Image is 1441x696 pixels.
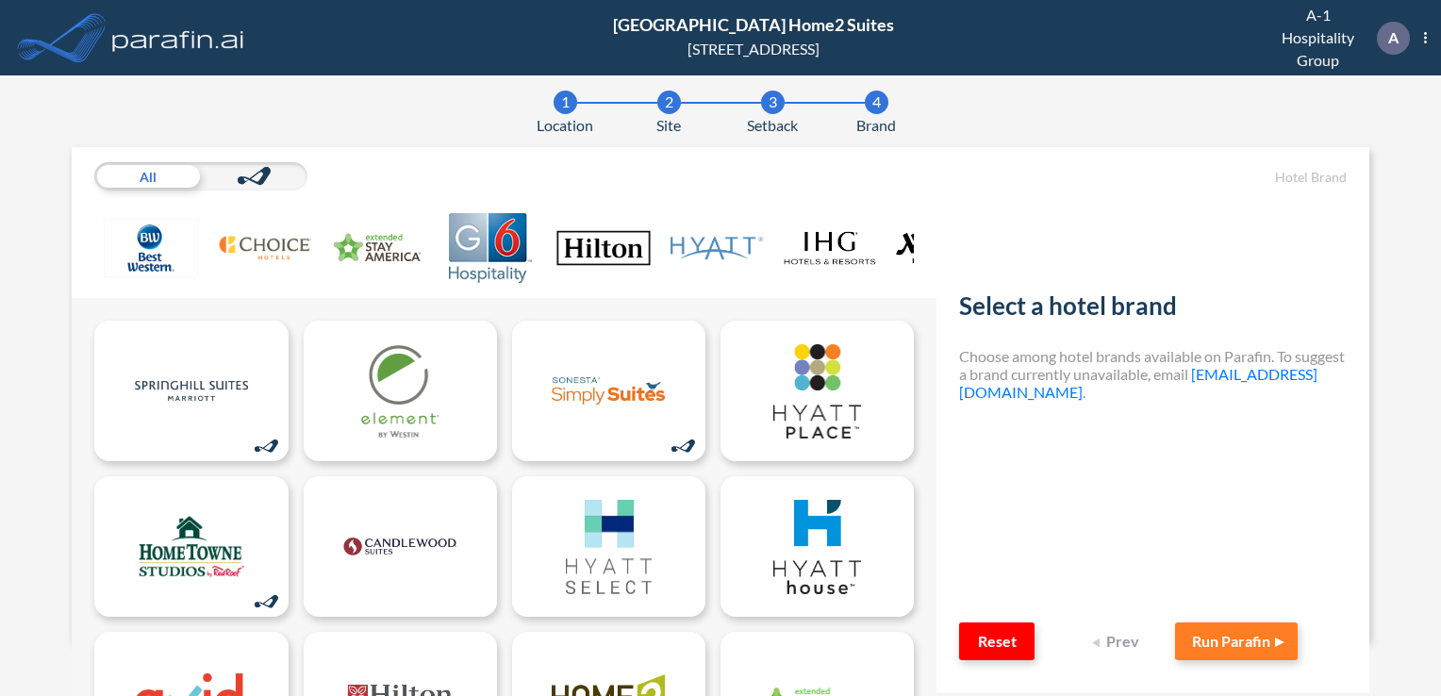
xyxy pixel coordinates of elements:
img: Hilton [556,213,651,283]
img: IHG [783,213,877,283]
span: Site [656,114,681,137]
p: A [1388,29,1399,46]
img: logo [343,500,456,594]
span: Spokane Valley Home2 Suites [613,14,894,35]
h2: Select a hotel brand [959,291,1346,328]
button: Prev [1081,622,1156,660]
img: logo [552,500,665,594]
span: Setback [747,114,798,137]
h4: Choose among hotel brands available on Parafin. To suggest a brand currently unavailable, email . [959,347,1346,402]
img: Best Western [104,213,198,283]
img: logo [135,344,248,439]
button: Run Parafin [1175,622,1298,660]
img: logo [343,344,456,439]
img: logo [135,500,248,594]
img: Choice [217,213,311,283]
div: All [94,162,201,191]
img: G6 Hospitality [443,213,538,283]
img: logo [761,344,874,439]
div: A-1 Hospitality Group [1250,22,1427,55]
img: logo [552,344,665,439]
h5: Hotel Brand [959,170,1346,186]
div: 4 [865,91,888,114]
div: [STREET_ADDRESS] [609,38,898,60]
span: Location [537,114,593,137]
div: 3 [761,91,785,114]
a: [EMAIL_ADDRESS][DOMAIN_NAME] [959,365,1317,401]
img: Marriott [896,213,990,283]
div: 2 [657,91,681,114]
button: Reset [959,622,1035,660]
img: logo [108,19,248,57]
div: 1 [554,91,577,114]
span: Brand [856,114,896,137]
img: Extended Stay America [330,213,424,283]
img: Hyatt [670,213,764,283]
img: logo [761,500,874,594]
